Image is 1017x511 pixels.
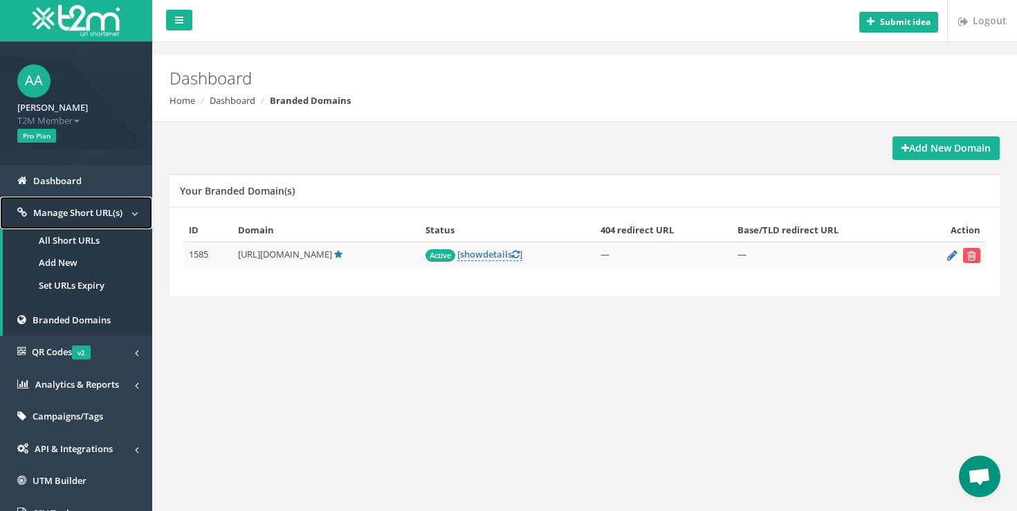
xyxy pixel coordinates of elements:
strong: Add New Domain [901,141,991,154]
span: v2 [72,346,91,359]
span: Pro Plan [17,129,56,143]
span: API & Integrations [35,442,113,455]
span: show [460,248,483,260]
h5: Your Branded Domain(s) [180,186,295,196]
th: Action [914,218,986,242]
th: Domain [232,218,420,242]
strong: [PERSON_NAME] [17,101,88,114]
span: [URL][DOMAIN_NAME] [238,248,332,260]
span: UTM Builder [33,474,86,487]
strong: Branded Domains [270,94,351,107]
td: — [595,242,732,269]
span: Branded Domains [33,314,111,326]
span: QR Codes [32,346,91,358]
span: Dashboard [33,174,82,187]
a: Set URLs Expiry [3,274,152,297]
img: T2M [33,5,120,36]
td: — [732,242,914,269]
button: Submit idea [859,12,938,33]
span: Campaigns/Tags [33,410,103,422]
span: T2M Member [17,114,135,127]
a: Default [334,248,342,260]
a: [PERSON_NAME] T2M Member [17,98,135,127]
b: Submit idea [880,16,931,28]
a: Open chat [959,456,1000,497]
span: AA [17,64,51,98]
th: ID [183,218,232,242]
span: Manage Short URL(s) [33,206,122,219]
h2: Dashboard [169,69,858,87]
th: Base/TLD redirect URL [732,218,914,242]
th: Status [420,218,595,242]
span: Analytics & Reports [35,378,119,391]
th: 404 redirect URL [595,218,732,242]
a: Dashboard [210,94,255,107]
a: All Short URLs [3,229,152,252]
a: [showdetails] [457,248,522,261]
a: Home [169,94,195,107]
td: 1585 [183,242,232,269]
a: Add New [3,251,152,274]
a: Add New Domain [892,136,1000,160]
span: Active [425,249,455,262]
